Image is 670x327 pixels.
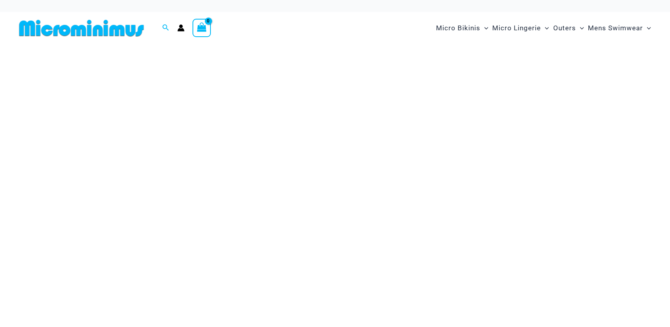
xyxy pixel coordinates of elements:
a: Search icon link [162,23,169,33]
span: Outers [553,18,576,38]
span: Micro Lingerie [492,18,541,38]
span: Menu Toggle [480,18,488,38]
a: Micro BikinisMenu ToggleMenu Toggle [434,16,490,40]
a: Mens SwimwearMenu ToggleMenu Toggle [586,16,653,40]
a: View Shopping Cart, empty [193,19,211,37]
span: Menu Toggle [541,18,549,38]
a: Account icon link [177,24,185,32]
span: Mens Swimwear [588,18,643,38]
a: Micro LingerieMenu ToggleMenu Toggle [490,16,551,40]
img: MM SHOP LOGO FLAT [16,19,147,37]
span: Micro Bikinis [436,18,480,38]
span: Menu Toggle [576,18,584,38]
span: Menu Toggle [643,18,651,38]
a: OutersMenu ToggleMenu Toggle [551,16,586,40]
nav: Site Navigation [433,15,654,41]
